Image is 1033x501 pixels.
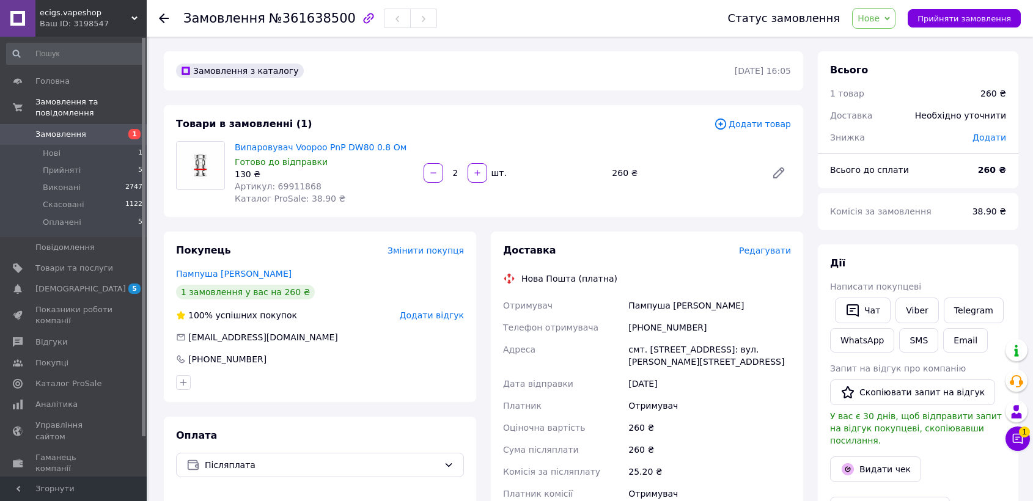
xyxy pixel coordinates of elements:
span: 1 [138,148,142,159]
div: Замовлення з каталогу [176,64,304,78]
span: Змінити покупця [388,246,464,255]
button: SMS [899,328,938,353]
span: 2747 [125,182,142,193]
a: Telegram [944,298,1004,323]
span: Написати покупцеві [830,282,921,291]
span: Нове [858,13,880,23]
span: 38.90 ₴ [972,207,1006,216]
span: Оплата [176,430,217,441]
span: Відгуки [35,337,67,348]
span: 1122 [125,199,142,210]
span: Платник [503,401,542,411]
button: Скопіювати запит на відгук [830,379,995,405]
a: WhatsApp [830,328,894,353]
span: Редагувати [739,246,791,255]
span: Дії [830,257,845,269]
div: Нова Пошта (платна) [518,272,620,285]
span: Оплачені [43,217,81,228]
span: Гаманець компанії [35,452,113,474]
span: Покупець [176,244,231,256]
span: Готово до відправки [235,157,328,167]
span: Адреса [503,345,535,354]
span: Отримувач [503,301,553,310]
div: Отримувач [626,395,793,417]
div: успішних покупок [176,309,297,321]
span: 1 [1019,426,1030,437]
span: Запит на відгук про компанію [830,364,966,373]
span: 1 товар [830,89,864,98]
button: Чат з покупцем1 [1005,426,1030,451]
span: 5 [138,165,142,176]
div: Ваш ID: 3198547 [40,18,147,29]
a: Редагувати [766,161,791,185]
div: шт. [488,167,508,179]
div: Повернутися назад [159,12,169,24]
a: Пампуша [PERSON_NAME] [176,269,292,279]
span: Виконані [43,182,81,193]
div: 130 ₴ [235,168,414,180]
div: 260 ₴ [607,164,762,181]
div: [PHONE_NUMBER] [187,353,268,365]
span: 100% [188,310,213,320]
span: Замовлення [35,129,86,140]
time: [DATE] 16:05 [735,66,791,76]
span: Доставка [503,244,556,256]
a: Випаровувач Voopoo PnP DW80 0.8 Ом [235,142,406,152]
div: 25.20 ₴ [626,461,793,483]
span: Всього [830,64,868,76]
span: Замовлення та повідомлення [35,97,147,119]
div: 260 ₴ [980,87,1006,100]
span: Доставка [830,111,872,120]
span: Артикул: 69911868 [235,181,322,191]
span: [EMAIL_ADDRESS][DOMAIN_NAME] [188,332,338,342]
span: Замовлення [183,11,265,26]
span: Головна [35,76,70,87]
a: Viber [895,298,938,323]
span: Прийняті [43,165,81,176]
span: Повідомлення [35,242,95,253]
span: Післяплата [205,458,439,472]
div: [DATE] [626,373,793,395]
span: Покупці [35,357,68,368]
span: Додати відгук [400,310,464,320]
div: 1 замовлення у вас на 260 ₴ [176,285,315,299]
span: Управління сайтом [35,420,113,442]
span: Скасовані [43,199,84,210]
span: Додати товар [714,117,791,131]
div: смт. [STREET_ADDRESS]: вул. [PERSON_NAME][STREET_ADDRESS] [626,338,793,373]
span: 1 [128,129,141,139]
button: Email [943,328,988,353]
span: Товари та послуги [35,263,113,274]
input: Пошук [6,43,144,65]
span: Аналітика [35,399,78,410]
div: Статус замовлення [728,12,840,24]
span: Всього до сплати [830,165,909,175]
button: Прийняти замовлення [908,9,1021,27]
button: Видати чек [830,456,921,482]
span: Товари в замовленні (1) [176,118,312,130]
b: 260 ₴ [978,165,1006,175]
span: Комісія за післяплату [503,467,600,477]
span: 5 [128,283,141,294]
span: Оціночна вартість [503,423,585,433]
span: Дата відправки [503,379,573,389]
span: Додати [972,133,1006,142]
span: Комісія за замовлення [830,207,932,216]
div: Необхідно уточнити [908,102,1013,129]
img: Випаровувач Voopoo PnP DW80 0.8 Ом [177,142,224,189]
span: [DEMOGRAPHIC_DATA] [35,283,126,294]
div: 260 ₴ [626,439,793,461]
div: Пампуша [PERSON_NAME] [626,294,793,316]
span: 5 [138,217,142,228]
span: У вас є 30 днів, щоб відправити запит на відгук покупцеві, скопіювавши посилання. [830,411,1002,445]
span: Прийняти замовлення [917,14,1011,23]
span: Нові [43,148,61,159]
div: [PHONE_NUMBER] [626,316,793,338]
span: Каталог ProSale [35,378,101,389]
span: Знижка [830,133,865,142]
span: №361638500 [269,11,356,26]
span: Сума післяплати [503,445,579,455]
span: Показники роботи компанії [35,304,113,326]
span: ecigs.vapeshop [40,7,131,18]
span: Каталог ProSale: 38.90 ₴ [235,194,345,203]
